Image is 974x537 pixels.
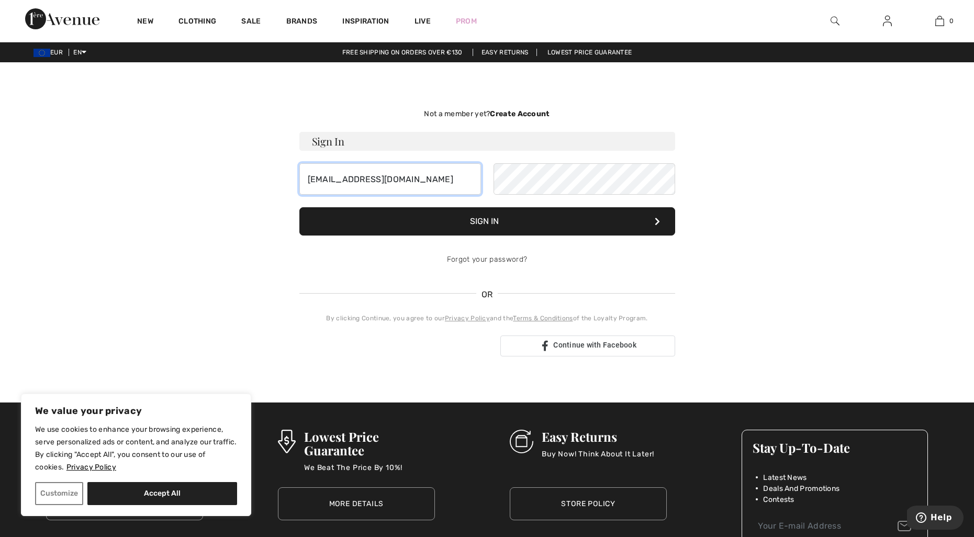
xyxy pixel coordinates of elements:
span: Deals And Promotions [763,483,839,494]
div: We value your privacy [21,394,251,516]
a: 0 [914,15,965,27]
a: Easy Returns [473,49,538,56]
button: Accept All [87,482,237,505]
a: Prom [456,16,477,27]
h3: Easy Returns [542,430,654,443]
span: Continue with Facebook [553,341,636,349]
a: Forgot your password? [447,255,527,264]
a: Terms & Conditions [513,315,573,322]
span: OR [476,288,498,301]
a: Continue with Facebook [500,335,675,356]
a: Free shipping on orders over €130 [334,49,471,56]
img: search the website [831,15,839,27]
img: Euro [33,49,50,57]
span: Inspiration [342,17,389,28]
span: Latest News [763,472,807,483]
a: Lowest Price Guarantee [539,49,641,56]
button: Sign In [299,207,675,236]
a: Sign In [875,15,900,28]
iframe: Opens a widget where you can find more information [907,506,964,532]
a: Clothing [178,17,216,28]
h3: Stay Up-To-Date [753,441,917,454]
span: EN [73,49,86,56]
a: Store Policy [510,487,667,520]
a: More Details [278,487,435,520]
a: Brands [286,17,318,28]
span: EUR [33,49,67,56]
input: E-mail [299,163,481,195]
img: 1ère Avenue [25,8,99,29]
div: Not a member yet? [299,108,675,119]
a: Privacy Policy [445,315,490,322]
iframe: Sign in with Google Button [294,334,497,357]
span: 0 [949,16,954,26]
a: Privacy Policy [66,462,117,472]
h3: Sign In [299,132,675,151]
a: Sale [241,17,261,28]
img: Lowest Price Guarantee [278,430,296,453]
p: Buy Now! Think About It Later! [542,449,654,469]
p: We Beat The Price By 10%! [304,462,435,483]
img: My Info [883,15,892,27]
img: My Bag [935,15,944,27]
a: New [137,17,153,28]
a: Live [415,16,431,27]
p: We value your privacy [35,405,237,417]
div: By clicking Continue, you agree to our and the of the Loyalty Program. [299,314,675,323]
h3: Lowest Price Guarantee [304,430,435,457]
p: We use cookies to enhance your browsing experience, serve personalized ads or content, and analyz... [35,423,237,474]
img: Easy Returns [510,430,533,453]
span: Contests [763,494,794,505]
button: Customize [35,482,83,505]
strong: Create Account [490,109,550,118]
